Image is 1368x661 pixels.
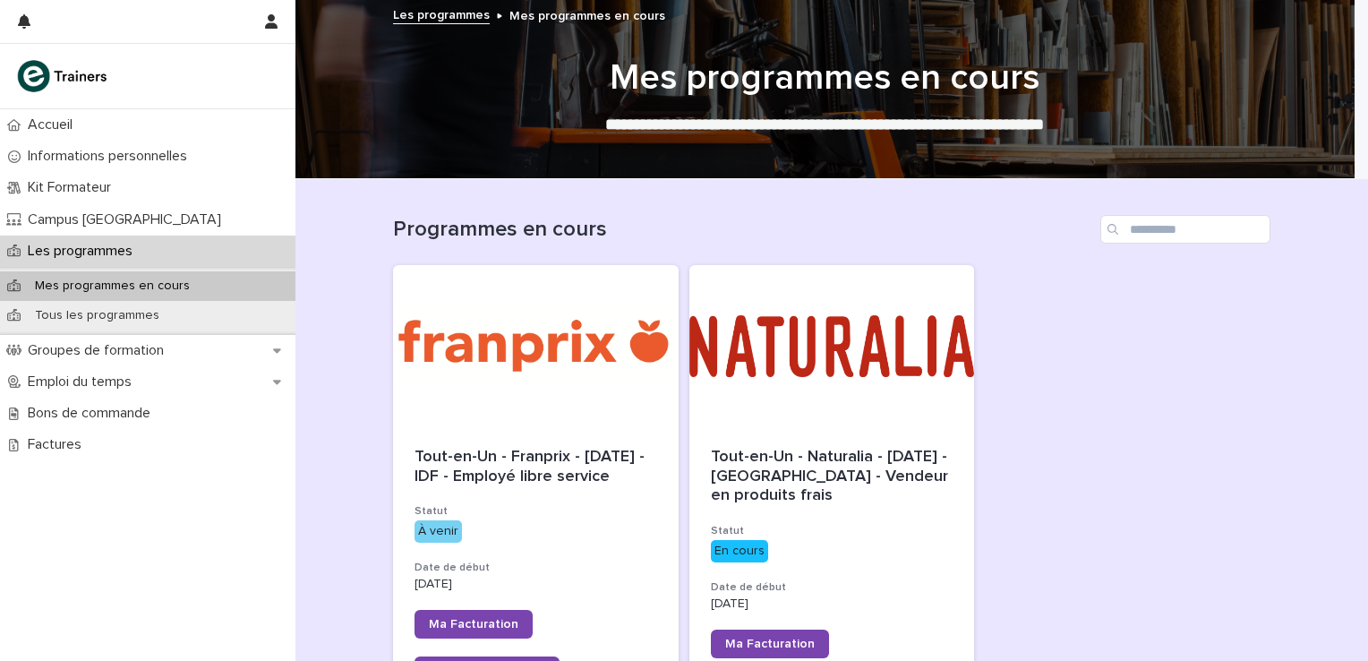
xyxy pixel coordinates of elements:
p: Bons de commande [21,405,165,422]
a: Ma Facturation [415,610,533,639]
p: Factures [21,436,96,453]
p: Mes programmes en cours [509,4,665,24]
a: Les programmes [393,4,490,24]
p: [DATE] [711,597,953,612]
p: Informations personnelles [21,148,201,165]
h3: Date de début [711,580,953,595]
h3: Date de début [415,561,657,575]
div: En cours [711,540,768,562]
p: Campus [GEOGRAPHIC_DATA] [21,211,235,228]
p: Accueil [21,116,87,133]
h3: Statut [415,504,657,519]
p: Les programmes [21,243,147,260]
div: À venir [415,520,462,543]
h1: Mes programmes en cours [386,56,1263,99]
p: Kit Formateur [21,179,125,196]
p: [DATE] [415,577,657,592]
p: Tous les programmes [21,308,174,323]
a: Ma Facturation [711,630,829,658]
img: K0CqGN7SDeD6s4JG8KQk [14,58,113,94]
span: Ma Facturation [725,638,815,650]
h1: Programmes en cours [393,217,1093,243]
span: Tout-en-Un - Naturalia - [DATE] - [GEOGRAPHIC_DATA] - Vendeur en produits frais [711,449,953,503]
p: Mes programmes en cours [21,279,204,294]
span: Tout-en-Un - Franprix - [DATE] - IDF - Employé libre service [415,449,649,485]
h3: Statut [711,524,953,538]
p: Groupes de formation [21,342,178,359]
p: Emploi du temps [21,373,146,391]
input: Rechercher [1100,215,1270,244]
span: Ma Facturation [429,618,518,631]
